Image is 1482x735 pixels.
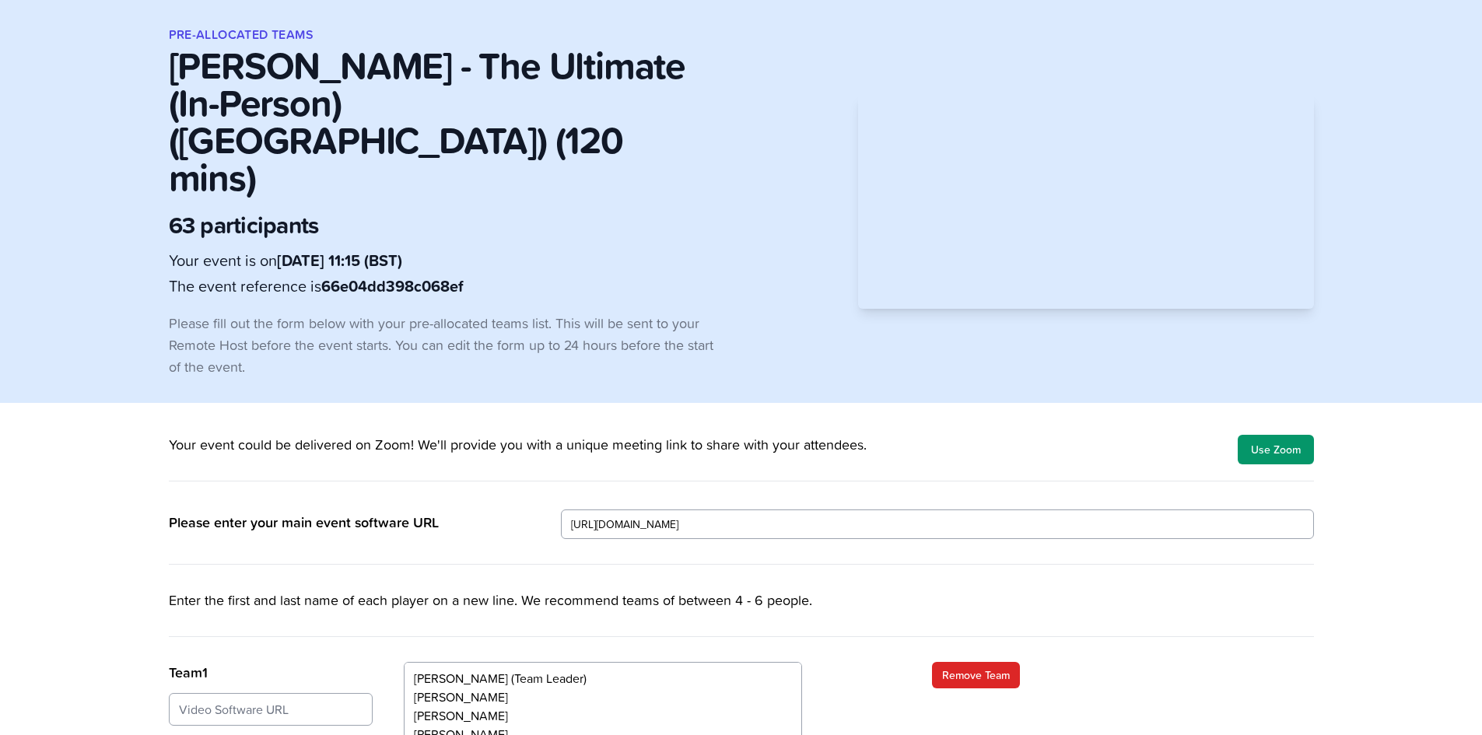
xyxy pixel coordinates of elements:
[561,509,1314,539] input: Main Microsoft Teams URL
[202,662,208,683] span: 1
[858,94,1314,308] iframe: Adding Teams Video
[169,47,716,196] p: [PERSON_NAME] - The Ultimate (In-Person) ([GEOGRAPHIC_DATA]) (120 mins)
[169,313,716,378] p: Please fill out the form below with your pre-allocated teams list. This will be sent to your Remo...
[1238,435,1314,464] a: Use Zoom
[169,662,373,684] p: Team
[169,249,716,271] p: Your event is on
[169,275,716,297] p: The event reference is
[169,25,852,44] h1: Pre-allocated Teams
[169,693,373,726] input: Video Software URL
[932,662,1020,688] a: Remove Team
[169,512,530,534] p: Please enter your main event software URL
[169,434,922,456] p: Your event could be delivered on Zoom! We'll provide you with a unique meeting link to share with...
[277,249,402,272] b: [DATE] 11:15 (BST)
[169,590,1314,637] p: Enter the first and last name of each player on a new line. We recommend teams of between 4 - 6 p...
[321,275,464,298] b: 66e04dd398c068ef
[169,212,716,240] p: 63 participants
